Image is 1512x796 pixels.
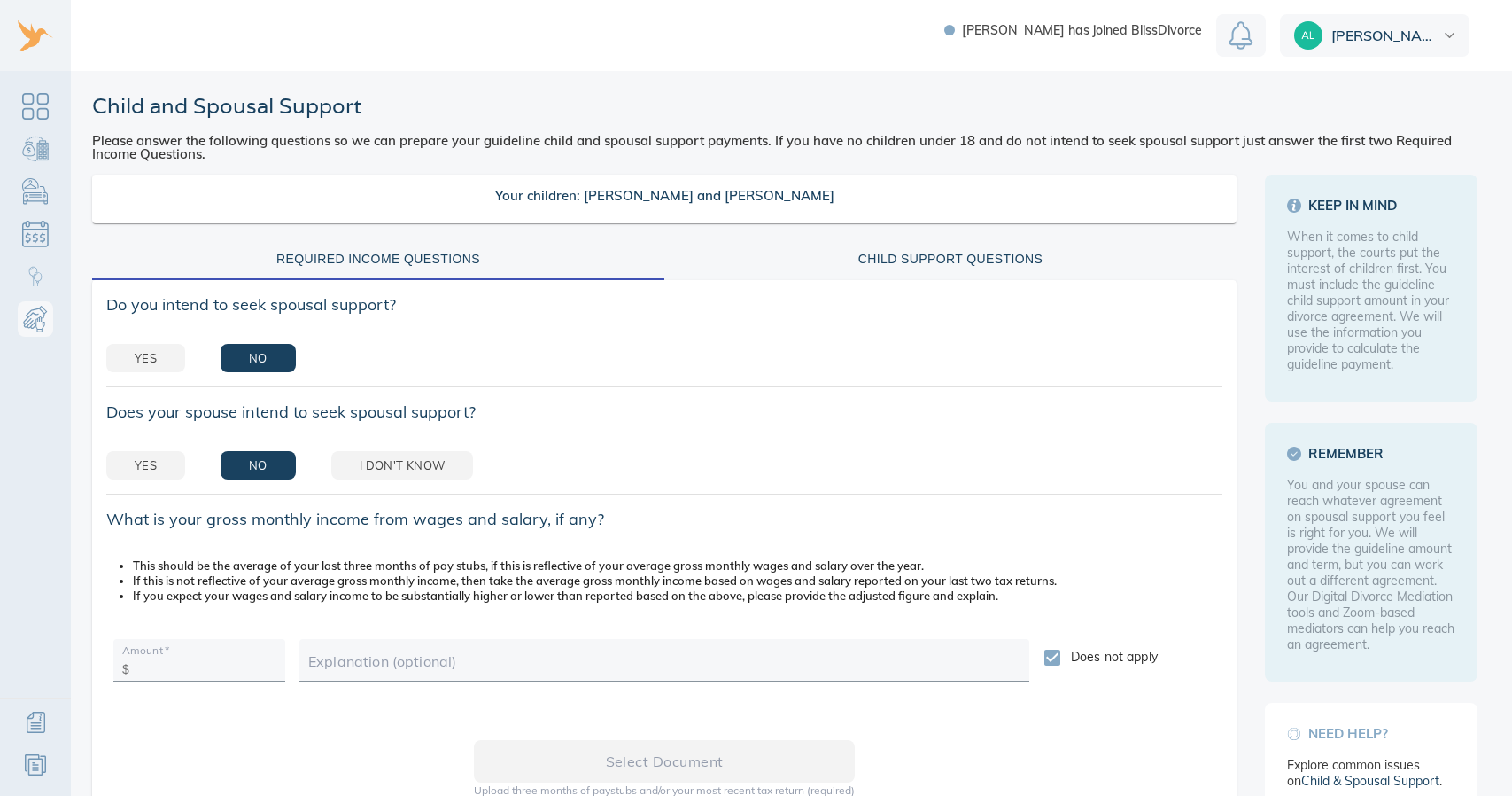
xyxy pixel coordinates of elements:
[1287,757,1455,789] div: Explore common issues on .
[18,259,53,294] a: Child Custody & Parenting
[1229,21,1253,50] img: Notification
[18,131,53,167] a: Bank Accounts & Investments
[18,216,53,252] a: Debts & Obligations
[360,456,445,476] span: I don't know
[103,248,654,270] div: Required Income Questions
[1301,773,1439,789] a: Child & Spousal Support
[1287,229,1455,372] div: When it comes to child support, the courts put the interest of children first. You must include t...
[106,509,1222,530] span: What is your gross monthly income from wages and salary, if any?
[1287,477,1455,652] div: You and your spouse can reach whatever agreement on spousal support you feel is right for you. We...
[221,344,296,372] button: No
[1287,197,1455,215] span: Keep in mind
[474,783,855,796] p: Upload three months of paystubs and/or your most recent tax return (required)
[1294,21,1322,50] img: 1c01dacc661373191dcb56d21032c6d3
[106,402,1222,423] span: Does your spouse intend to seek spousal support?
[1287,725,1455,743] span: Need help?
[1444,33,1455,38] img: dropdown.svg
[92,134,1477,160] h3: Please answer the following questions so we can prepare your guideline child and spousal support ...
[133,589,1222,604] li: If you expect your wages and salary income to be substantially higher or lower than reported base...
[133,558,1222,574] li: This should be the average of your last three months of pay stubs, if this is reflective of your ...
[249,348,268,369] span: No
[106,294,1222,316] span: Do you intend to seek spousal support?
[18,174,53,209] a: Personal Possessions
[18,747,53,783] a: Resources
[122,660,129,679] p: $
[106,344,185,372] button: Yes
[92,92,1477,120] h1: Child and Spousal Support
[331,451,473,480] button: I don't know
[122,644,169,655] label: Amount
[18,89,53,124] a: Dashboard
[106,451,185,480] button: Yes
[221,451,296,480] button: No
[135,456,157,476] span: Yes
[495,189,834,202] span: Your children: [PERSON_NAME] and [PERSON_NAME]
[133,574,1222,589] li: If this is not reflective of your average gross monthly income, then take the average gross month...
[1287,445,1455,463] span: Remember
[249,456,268,476] span: No
[1071,648,1158,667] span: Does not apply
[18,705,53,740] a: Additional Information
[1331,28,1439,43] span: [PERSON_NAME]
[18,301,53,337] a: Child & Spousal Support
[675,248,1226,270] div: Child Support Questions
[135,348,157,369] span: Yes
[962,24,1202,36] span: [PERSON_NAME] has joined BlissDivorce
